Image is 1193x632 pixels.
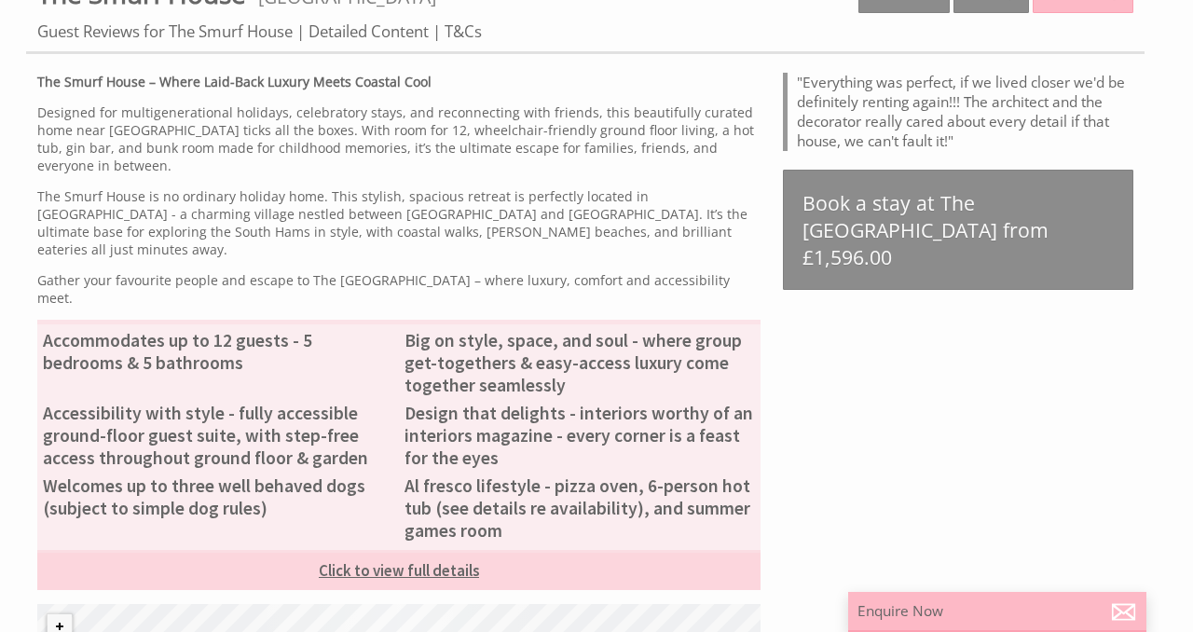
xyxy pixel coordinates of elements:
a: Book a stay at The [GEOGRAPHIC_DATA] from £1,596.00 [783,170,1133,290]
blockquote: "Everything was perfect, if we lived closer we'd be definitely renting again!!! The architect and... [783,73,1133,151]
li: Big on style, space, and soul - where group get-togethers & easy-access luxury come together seam... [399,326,761,399]
a: Detailed Content [309,21,429,42]
a: T&Cs [445,21,482,42]
a: Guest Reviews for The Smurf House [37,21,293,42]
p: Designed for multigenerational holidays, celebratory stays, and reconnecting with friends, this b... [37,103,761,174]
p: Enquire Now [857,601,1137,621]
li: Al fresco lifestyle - pizza oven, 6-person hot tub (see details re availability), and summer game... [399,472,761,544]
li: Design that delights - interiors worthy of an interiors magazine - every corner is a feast for th... [399,399,761,472]
p: The Smurf House is no ordinary holiday home. This stylish, spacious retreat is perfectly located ... [37,187,761,258]
strong: The Smurf House – Where Laid-Back Luxury Meets Coastal Cool [37,73,432,90]
li: Welcomes up to three well behaved dogs (subject to simple dog rules) [37,472,399,522]
p: Gather your favourite people and escape to The [GEOGRAPHIC_DATA] – where luxury, comfort and acce... [37,271,761,307]
li: Accommodates up to 12 guests - 5 bedrooms & 5 bathrooms [37,326,399,377]
li: Accessibility with style - fully accessible ground-floor guest suite, with step-free access throu... [37,399,399,472]
a: Click to view full details [37,550,761,590]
